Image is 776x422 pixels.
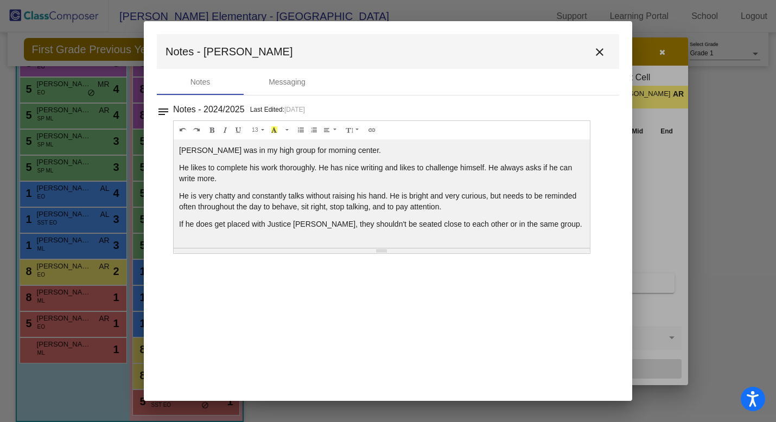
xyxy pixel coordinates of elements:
div: Resize [174,248,590,253]
div: Messaging [269,76,306,88]
span: Notes - [PERSON_NAME] [166,43,293,60]
p: Last Edited: [250,104,305,115]
mat-icon: close [593,46,606,59]
div: Notes [190,76,211,88]
p: [PERSON_NAME] was in my high group for morning center. [179,145,584,156]
button: More Color [281,124,291,137]
button: Paragraph [320,124,340,137]
button: Undo (⌘+Z) [176,124,190,137]
button: Bold (⌘+B) [206,124,219,137]
button: Redo (⌘+⇧+Z) [189,124,203,137]
button: Recent Color [268,124,281,137]
button: Underline (⌘+U) [232,124,245,137]
button: Line Height [343,124,363,137]
p: He likes to complete his work thoroughly. He has nice writing and likes to challenge himself. He ... [179,162,584,184]
button: Unordered list (⌘+⇧+NUM7) [294,124,308,137]
button: Ordered list (⌘+⇧+NUM8) [307,124,321,137]
button: Font Size [248,124,268,137]
button: Italic (⌘+I) [219,124,232,137]
button: Link (⌘+K) [365,124,379,137]
mat-icon: notes [157,102,170,115]
p: If he does get placed with Justice [PERSON_NAME], they shouldn't be seated close to each other or... [179,219,584,229]
p: He is very chatty and constantly talks without raising his hand. He is bright and very curious, b... [179,190,584,212]
span: [DATE] [284,106,305,113]
h3: Notes - 2024/2025 [173,102,245,117]
span: 13 [252,126,258,133]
